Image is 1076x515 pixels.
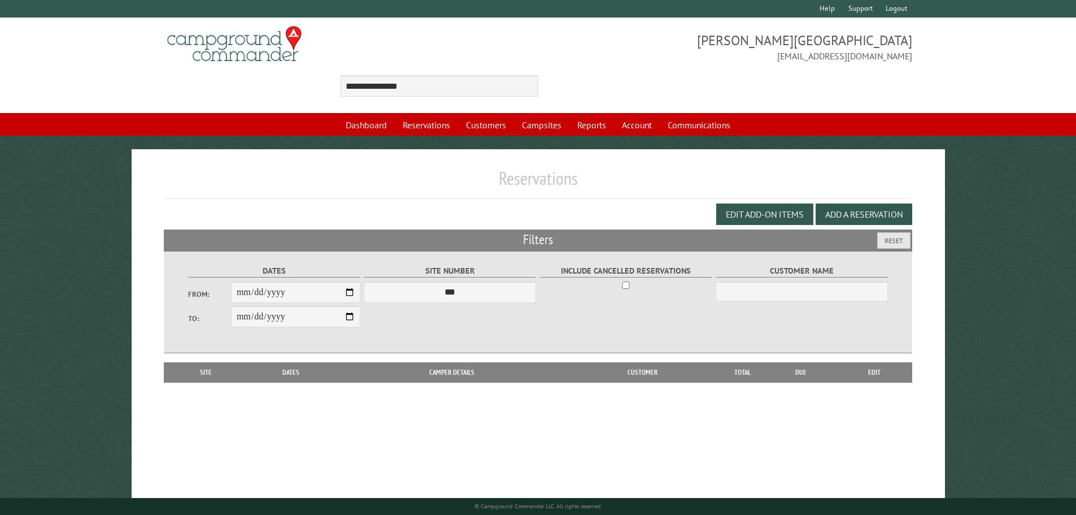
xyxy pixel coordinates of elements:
th: Total [720,362,765,383]
button: Reset [877,232,911,249]
label: To: [188,313,231,324]
button: Edit Add-on Items [716,204,813,225]
th: Due [765,362,837,383]
small: © Campground Commander LLC. All rights reserved. [474,503,602,510]
a: Reports [570,114,613,136]
label: From: [188,289,231,300]
span: [PERSON_NAME][GEOGRAPHIC_DATA] [EMAIL_ADDRESS][DOMAIN_NAME] [538,31,913,63]
h1: Reservations [164,167,913,198]
a: Communications [661,114,737,136]
label: Site Number [364,265,536,278]
a: Campsites [515,114,568,136]
a: Reservations [396,114,457,136]
a: Customers [459,114,513,136]
th: Edit [837,362,913,383]
label: Dates [188,265,360,278]
label: Include Cancelled Reservations [540,265,712,278]
th: Site [169,362,243,383]
th: Camper Details [339,362,564,383]
button: Add a Reservation [816,204,912,225]
th: Customer [564,362,720,383]
a: Dashboard [339,114,394,136]
th: Dates [243,362,339,383]
label: Customer Name [716,265,888,278]
a: Account [615,114,659,136]
h2: Filters [164,230,913,251]
img: Campground Commander [164,22,305,66]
